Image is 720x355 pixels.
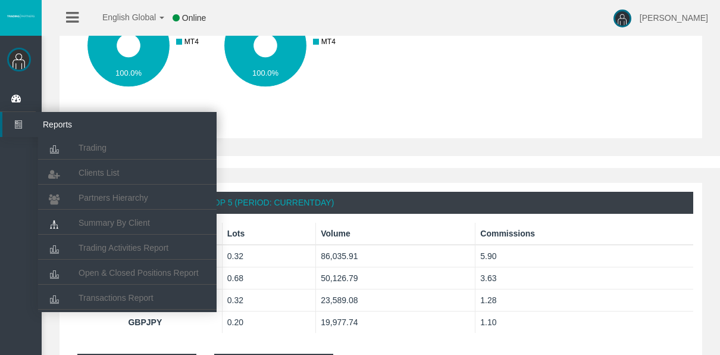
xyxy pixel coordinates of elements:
[38,287,217,309] a: Transactions Report
[38,162,217,183] a: Clients List
[475,289,693,312] td: 1.28
[6,14,36,18] img: logo.svg
[2,112,217,137] a: Reports
[182,13,206,23] span: Online
[34,112,151,137] span: Reports
[79,293,154,303] span: Transactions Report
[475,312,693,334] td: 1.10
[38,262,217,284] a: Open & Closed Positions Report
[475,245,693,267] td: 5.90
[79,143,107,152] span: Trading
[640,13,708,23] span: [PERSON_NAME]
[316,312,475,334] td: 19,977.74
[475,267,693,289] td: 3.63
[316,267,475,289] td: 50,126.79
[79,268,199,278] span: Open & Closed Positions Report
[79,193,148,203] span: Partners Hierarchy
[68,312,222,334] th: GBPJPY
[87,13,156,22] span: English Global
[475,223,693,245] th: Commissions
[38,212,217,233] a: Summary By Client
[79,168,119,177] span: Clients List
[68,192,693,214] div: Volume Traded By Symbol | Top 5 (Period: CurrentDay)
[38,137,217,158] a: Trading
[222,312,315,334] td: 0.20
[222,267,315,289] td: 0.68
[316,289,475,312] td: 23,589.08
[79,218,150,228] span: Summary By Client
[316,223,475,245] th: Volume
[222,223,315,245] th: Lots
[38,187,217,208] a: Partners Hierarchy
[316,245,475,267] td: 86,035.91
[79,243,168,253] span: Trading Activities Report
[222,245,315,267] td: 0.32
[613,10,631,27] img: user-image
[222,289,315,312] td: 0.32
[38,237,217,259] a: Trading Activities Report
